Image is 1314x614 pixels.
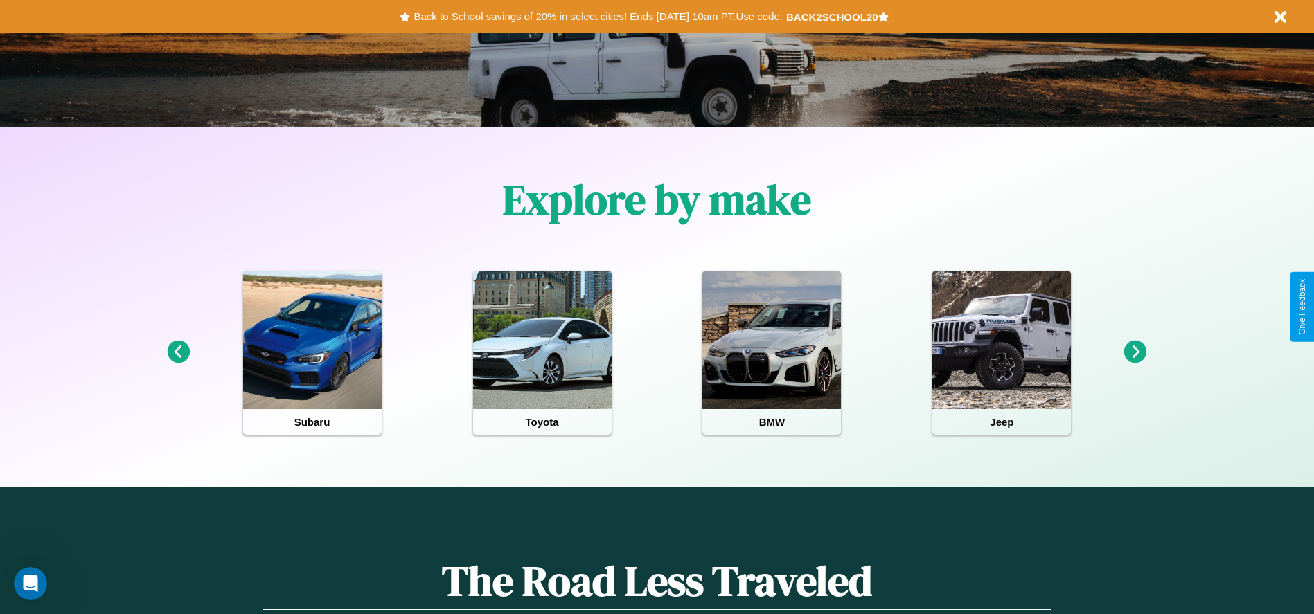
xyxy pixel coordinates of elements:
h4: Toyota [473,409,612,435]
button: Back to School savings of 20% in select cities! Ends [DATE] 10am PT.Use code: [410,7,785,26]
h1: Explore by make [503,171,811,228]
b: BACK2SCHOOL20 [786,11,878,23]
h4: BMW [702,409,841,435]
div: Give Feedback [1297,279,1307,335]
h4: Jeep [932,409,1071,435]
h1: The Road Less Traveled [263,552,1051,610]
iframe: Intercom live chat [14,567,47,600]
h4: Subaru [243,409,382,435]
